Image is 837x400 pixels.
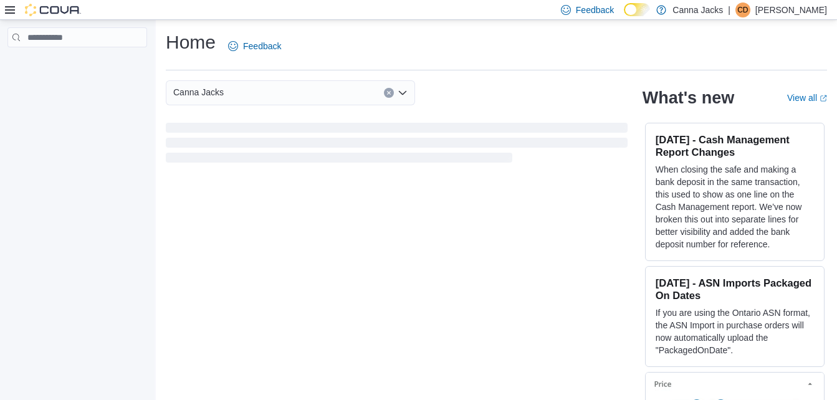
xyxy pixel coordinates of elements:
[656,277,814,302] h3: [DATE] - ASN Imports Packaged On Dates
[737,2,748,17] span: CD
[656,307,814,356] p: If you are using the Ontario ASN format, the ASN Import in purchase orders will now automatically...
[576,4,614,16] span: Feedback
[7,50,147,80] nav: Complex example
[25,4,81,16] img: Cova
[820,95,827,102] svg: External link
[223,34,286,59] a: Feedback
[656,133,814,158] h3: [DATE] - Cash Management Report Changes
[735,2,750,17] div: Christal Duffield
[384,88,394,98] button: Clear input
[166,125,628,165] span: Loading
[173,85,224,100] span: Canna Jacks
[398,88,408,98] button: Open list of options
[755,2,827,17] p: [PERSON_NAME]
[166,30,216,55] h1: Home
[728,2,730,17] p: |
[624,3,650,16] input: Dark Mode
[672,2,723,17] p: Canna Jacks
[243,40,281,52] span: Feedback
[656,163,814,250] p: When closing the safe and making a bank deposit in the same transaction, this used to show as one...
[787,93,827,103] a: View allExternal link
[643,88,734,108] h2: What's new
